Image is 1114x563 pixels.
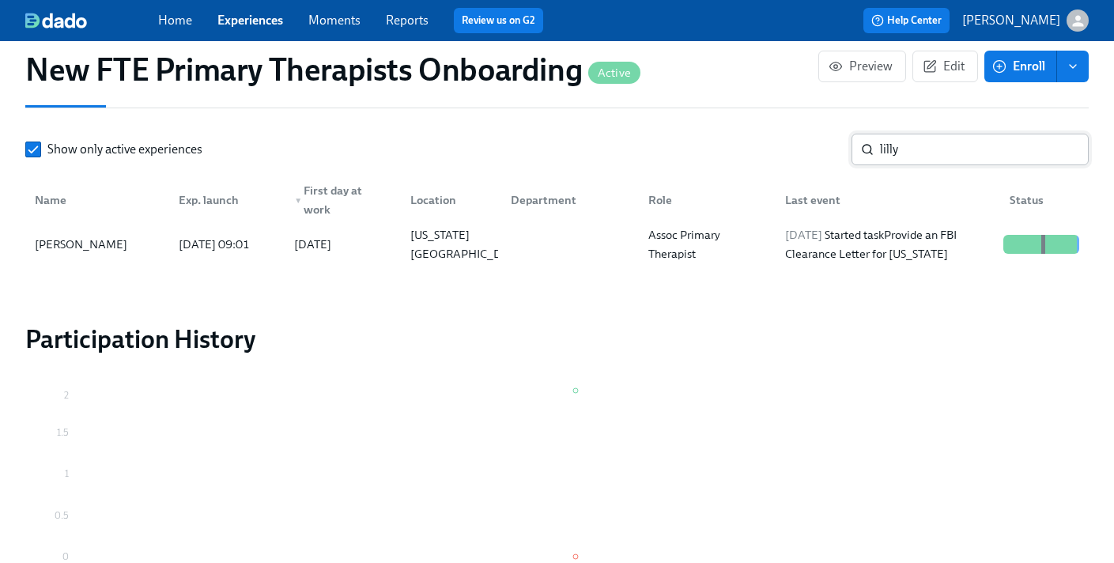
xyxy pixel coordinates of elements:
[772,184,997,216] div: Last event
[462,13,535,28] a: Review us on G2
[47,141,202,158] span: Show only active experiences
[779,225,997,263] div: Started task Provide an FBI Clearance Letter for [US_STATE]
[62,551,69,562] tspan: 0
[398,184,498,216] div: Location
[172,191,282,210] div: Exp. launch
[55,510,69,521] tspan: 0.5
[962,9,1089,32] button: [PERSON_NAME]
[158,13,192,28] a: Home
[288,181,398,219] div: First day at work
[832,59,893,74] span: Preview
[818,51,906,82] button: Preview
[25,13,158,28] a: dado
[28,235,166,254] div: [PERSON_NAME]
[926,59,965,74] span: Edit
[28,184,166,216] div: Name
[28,191,166,210] div: Name
[217,13,283,28] a: Experiences
[281,184,398,216] div: ▼First day at work
[912,51,978,82] button: Edit
[25,222,1089,266] div: [PERSON_NAME][DATE] 09:01[DATE][GEOGRAPHIC_DATA][US_STATE] [GEOGRAPHIC_DATA] [GEOGRAPHIC_DATA]Ass...
[785,228,822,242] span: [DATE]
[308,13,361,28] a: Moments
[962,12,1060,29] p: [PERSON_NAME]
[166,184,282,216] div: Exp. launch
[25,51,640,89] h1: New FTE Primary Therapists Onboarding
[880,134,1089,165] input: Search by name
[997,184,1086,216] div: Status
[404,206,533,282] div: [GEOGRAPHIC_DATA][US_STATE] [GEOGRAPHIC_DATA] [GEOGRAPHIC_DATA]
[871,13,942,28] span: Help Center
[25,323,1089,355] h2: Participation History
[25,13,87,28] img: dado
[64,390,69,401] tspan: 2
[588,67,640,79] span: Active
[642,191,773,210] div: Role
[454,8,543,33] button: Review us on G2
[404,191,498,210] div: Location
[65,468,69,479] tspan: 1
[504,191,636,210] div: Department
[294,235,331,254] div: [DATE]
[57,427,69,438] tspan: 1.5
[172,235,282,254] div: [DATE] 09:01
[1003,191,1086,210] div: Status
[995,59,1045,74] span: Enroll
[1057,51,1089,82] button: enroll
[636,184,773,216] div: Role
[984,51,1057,82] button: Enroll
[863,8,950,33] button: Help Center
[294,197,302,205] span: ▼
[779,191,997,210] div: Last event
[642,225,773,263] div: Assoc Primary Therapist
[386,13,429,28] a: Reports
[498,184,636,216] div: Department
